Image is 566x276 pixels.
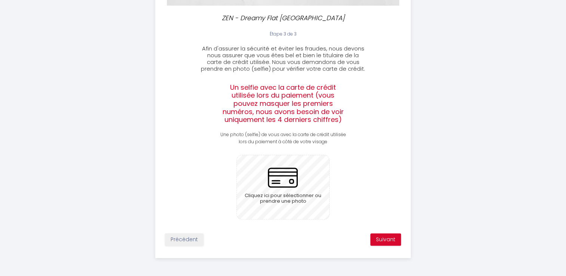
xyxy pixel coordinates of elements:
[219,131,346,145] p: Une photo (selfie) de vous avec la carte de crédit utilisée lors du paiement à côté de votre visage
[219,83,346,124] h2: Un selfie avec la carte de crédit utilisée lors du paiement (vous pouvez masquer les premiers num...
[165,233,204,246] button: Précédent
[269,31,296,37] span: Étape 3 de 3
[201,45,365,73] span: Afin d'assurer la sécurité et éviter les fraudes, nous devons nous assurer que vous êtes bel et b...
[370,233,401,246] button: Suivant
[203,13,363,23] p: ZEN - Dreamy Flat [GEOGRAPHIC_DATA]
